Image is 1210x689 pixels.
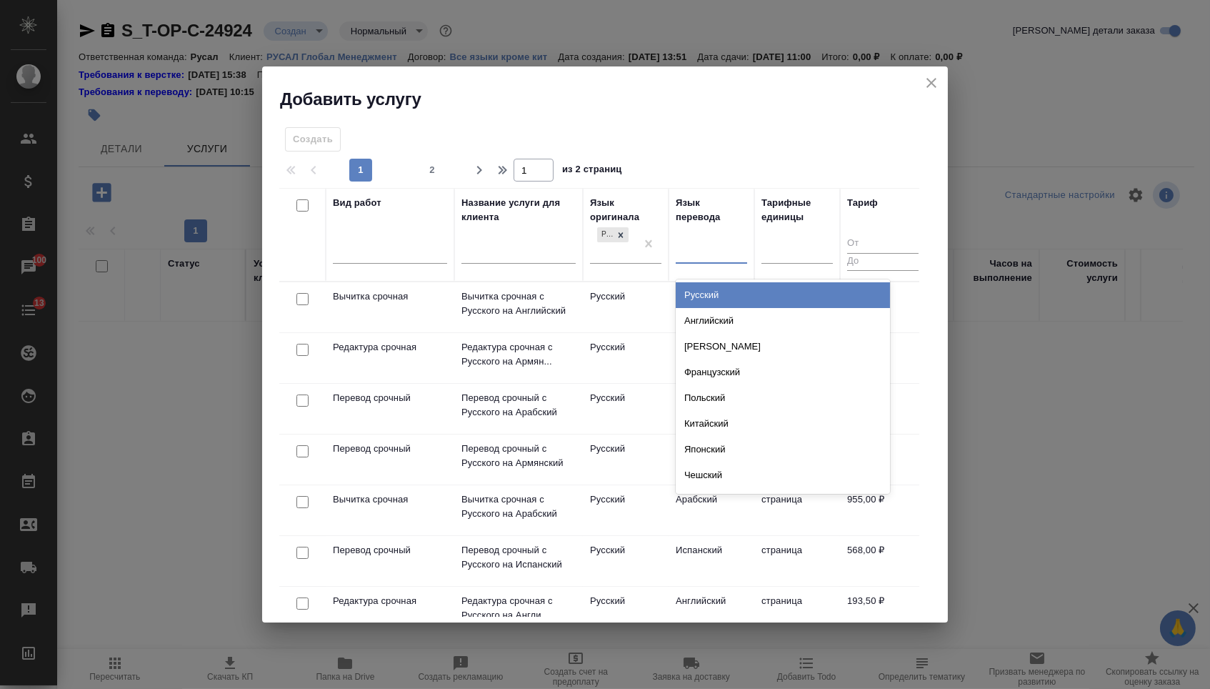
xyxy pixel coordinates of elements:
[583,384,669,434] td: Русский
[847,196,878,210] div: Тариф
[676,282,890,308] div: Русский
[333,594,447,608] p: Редактура срочная
[461,594,576,623] p: Редактура срочная с Русского на Англи...
[921,72,942,94] button: close
[583,435,669,485] td: Русский
[461,492,576,521] p: Вычитка срочная с Русского на Арабский
[333,391,447,405] p: Перевод срочный
[583,587,669,637] td: Русский
[669,587,754,637] td: Английский
[421,159,444,182] button: 2
[754,536,840,586] td: страница
[761,196,833,224] div: Тарифные единицы
[562,161,622,182] span: из 2 страниц
[461,442,576,470] p: Перевод срочный с Русского на Армянский
[669,435,754,485] td: Армянский
[840,485,926,535] td: 955,00 ₽
[597,227,613,242] div: Русский
[333,442,447,456] p: Перевод срочный
[754,485,840,535] td: страница
[333,196,381,210] div: Вид работ
[461,289,576,318] p: Вычитка срочная с Русского на Английский
[461,196,576,224] div: Название услуги для клиента
[676,385,890,411] div: Польский
[333,492,447,507] p: Вычитка срочная
[669,282,754,332] td: Английский
[583,536,669,586] td: Русский
[669,333,754,383] td: Армянский
[333,289,447,304] p: Вычитка срочная
[333,543,447,557] p: Перевод срочный
[676,437,890,462] div: Японский
[676,196,747,224] div: Язык перевода
[840,536,926,586] td: 568,00 ₽
[676,334,890,360] div: [PERSON_NAME]
[280,88,948,111] h2: Добавить услугу
[590,196,661,224] div: Язык оригинала
[676,308,890,334] div: Английский
[754,587,840,637] td: страница
[583,333,669,383] td: Русский
[676,360,890,385] div: Французский
[461,543,576,572] p: Перевод срочный с Русского на Испанский
[676,411,890,437] div: Китайский
[676,462,890,488] div: Чешский
[333,340,447,355] p: Редактура срочная
[669,485,754,535] td: Арабский
[669,536,754,586] td: Испанский
[840,587,926,637] td: 193,50 ₽
[461,340,576,369] p: Редактура срочная с Русского на Армян...
[847,235,919,253] input: От
[669,384,754,434] td: Арабский
[583,282,669,332] td: Русский
[676,488,890,514] div: Сербский
[583,485,669,535] td: Русский
[421,163,444,177] span: 2
[596,226,630,244] div: Русский
[847,253,919,271] input: До
[461,391,576,420] p: Перевод срочный с Русского на Арабский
